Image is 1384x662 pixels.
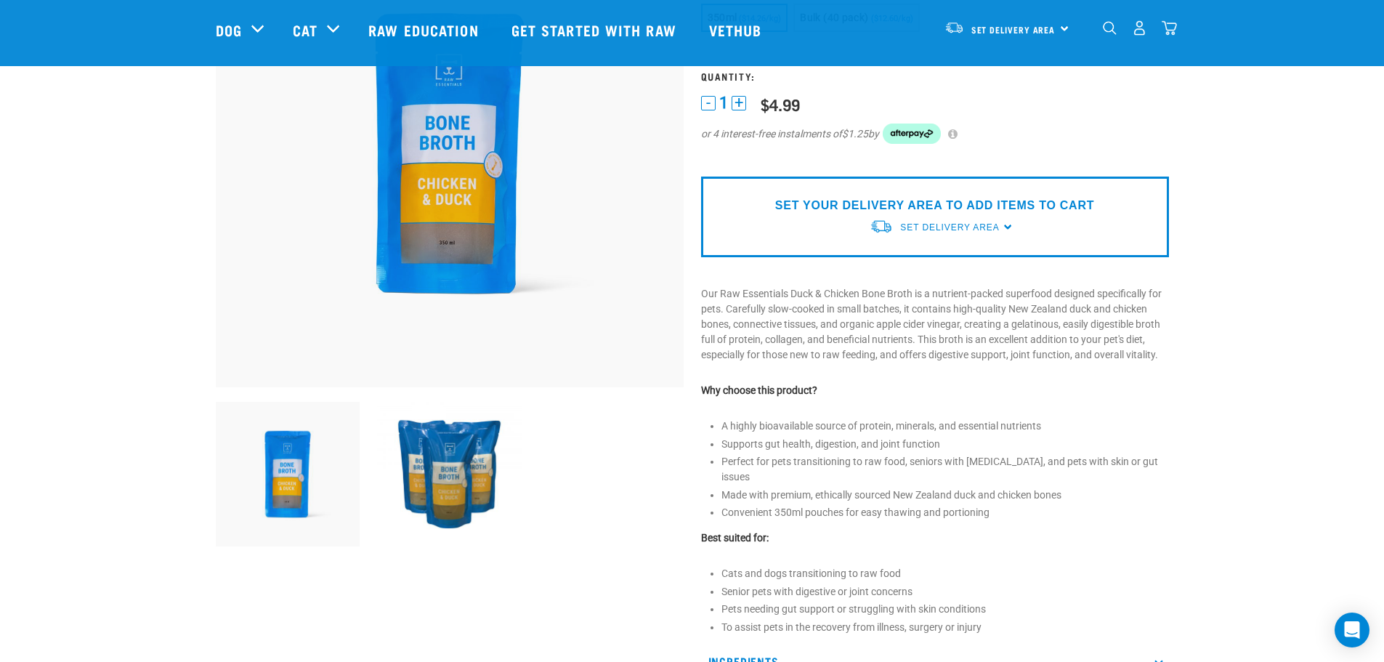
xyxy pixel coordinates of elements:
[1335,613,1369,647] div: Open Intercom Messenger
[883,124,941,144] img: Afterpay
[842,126,868,142] span: $1.25
[1162,20,1177,36] img: home-icon@2x.png
[293,19,317,41] a: Cat
[701,124,1169,144] div: or 4 interest-free instalments of by
[721,488,1169,503] li: Made with premium, ethically sourced New Zealand duck and chicken bones
[870,219,893,234] img: van-moving.png
[1103,21,1117,35] img: home-icon-1@2x.png
[732,96,746,110] button: +
[701,384,817,396] strong: Why choose this product?
[377,402,522,546] img: CD Broth
[721,620,1169,635] li: To assist pets in the recovery from illness, surgery or injury
[354,1,496,59] a: Raw Education
[701,70,1169,81] h3: Quantity:
[721,566,1169,581] li: Cats and dogs transitioning to raw food
[719,95,728,110] span: 1
[721,602,1169,617] li: Pets needing gut support or struggling with skin conditions
[497,1,695,59] a: Get started with Raw
[761,95,800,113] div: $4.99
[944,21,964,34] img: van-moving.png
[701,96,716,110] button: -
[971,27,1056,32] span: Set Delivery Area
[695,1,780,59] a: Vethub
[701,532,769,544] strong: Best suited for:
[721,454,1169,485] li: Perfect for pets transitioning to raw food, seniors with [MEDICAL_DATA], and pets with skin or gu...
[216,19,242,41] a: Dog
[721,584,1169,600] li: Senior pets with digestive or joint concerns
[216,402,360,546] img: RE Product Shoot 2023 Nov8793 1
[775,197,1094,214] p: SET YOUR DELIVERY AREA TO ADD ITEMS TO CART
[1132,20,1147,36] img: user.png
[701,286,1169,363] p: Our Raw Essentials Duck & Chicken Bone Broth is a nutrient-packed superfood designed specifically...
[721,437,1169,452] li: Supports gut health, digestion, and joint function
[721,505,1169,520] li: Convenient 350ml pouches for easy thawing and portioning
[721,419,1169,434] li: A highly bioavailable source of protein, minerals, and essential nutrients
[900,222,999,233] span: Set Delivery Area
